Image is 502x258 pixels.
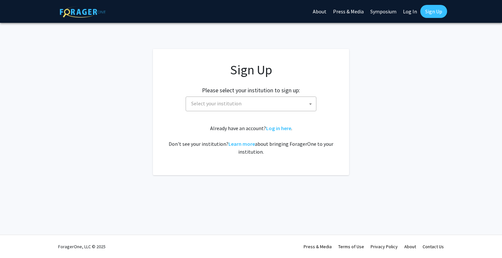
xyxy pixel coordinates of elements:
a: Privacy Policy [371,244,398,250]
a: Sign Up [420,5,447,18]
span: Select your institution [191,100,242,107]
img: ForagerOne Logo [60,6,106,18]
a: Learn more about bringing ForagerOne to your institution [228,141,255,147]
a: Log in here [266,125,291,131]
div: Already have an account? . Don't see your institution? about bringing ForagerOne to your institut... [166,124,336,156]
h2: Please select your institution to sign up: [202,87,300,94]
a: About [404,244,416,250]
span: Select your institution [189,97,316,110]
a: Terms of Use [338,244,364,250]
a: Press & Media [304,244,332,250]
h1: Sign Up [166,62,336,78]
span: Select your institution [186,97,316,111]
a: Contact Us [423,244,444,250]
div: ForagerOne, LLC © 2025 [58,235,106,258]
